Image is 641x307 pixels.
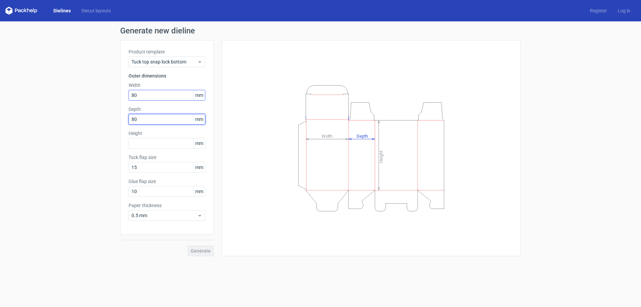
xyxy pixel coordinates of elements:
a: Dielines [48,7,76,14]
label: Tuck flap size [129,154,205,161]
label: Product template [129,48,205,55]
tspan: Height [379,150,384,163]
label: Glue flap size [129,178,205,185]
span: mm [193,114,205,124]
tspan: Depth [357,133,368,138]
span: mm [193,138,205,148]
span: mm [193,186,205,196]
span: Tuck top snap lock bottom [132,58,197,65]
h3: Outer dimensions [129,72,205,79]
a: Diecut layouts [76,7,116,14]
h1: Generate new dieline [120,27,521,35]
span: 0.5 mm [132,212,197,219]
a: Log in [612,7,636,14]
label: Width [129,82,205,89]
tspan: Width [322,133,333,138]
span: mm [193,90,205,100]
label: Depth [129,106,205,113]
a: Register [585,7,612,14]
label: Paper thickness [129,202,205,209]
span: mm [193,162,205,172]
label: Height [129,130,205,137]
